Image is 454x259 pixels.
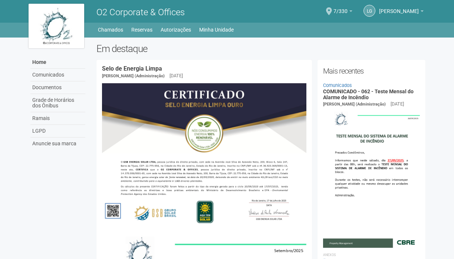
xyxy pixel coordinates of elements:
[29,4,84,48] img: logo.jpg
[102,65,162,72] a: Selo de Energia Limpa
[30,112,85,125] a: Ramais
[30,94,85,112] a: Grade de Horários dos Ônibus
[30,81,85,94] a: Documentos
[323,82,352,88] a: Comunicados
[391,101,404,107] div: [DATE]
[323,88,414,100] a: COMUNICADO - 062 - Teste Mensal do Alarme de Incêndio
[333,1,348,14] span: 7/330
[96,7,185,17] span: O2 Corporate & Offices
[323,65,420,77] h2: Mais recentes
[323,102,386,107] span: [PERSON_NAME] (Administração)
[102,74,165,78] span: [PERSON_NAME] (Administração)
[30,69,85,81] a: Comunicados
[379,1,419,14] span: Luanne Gerbassi Campos
[30,56,85,69] a: Home
[323,252,420,258] li: Anexos
[333,9,352,15] a: 7/330
[161,25,191,35] a: Autorizações
[379,9,424,15] a: [PERSON_NAME]
[131,25,152,35] a: Reservas
[323,108,420,247] img: COMUNICADO%20-%20062%20-%20Teste%20Mensal%20do%20Alarme%20de%20Inc%C3%AAndio.jpg
[96,43,425,54] h2: Em destaque
[30,137,85,150] a: Anuncie sua marca
[170,72,183,79] div: [DATE]
[102,83,306,228] img: COMUNICADO%20-%20054%20-%20Selo%20de%20Energia%20Limpa%20-%20P%C3%A1g.%202.jpg
[199,25,234,35] a: Minha Unidade
[30,125,85,137] a: LGPD
[363,5,375,17] a: LG
[98,25,123,35] a: Chamados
